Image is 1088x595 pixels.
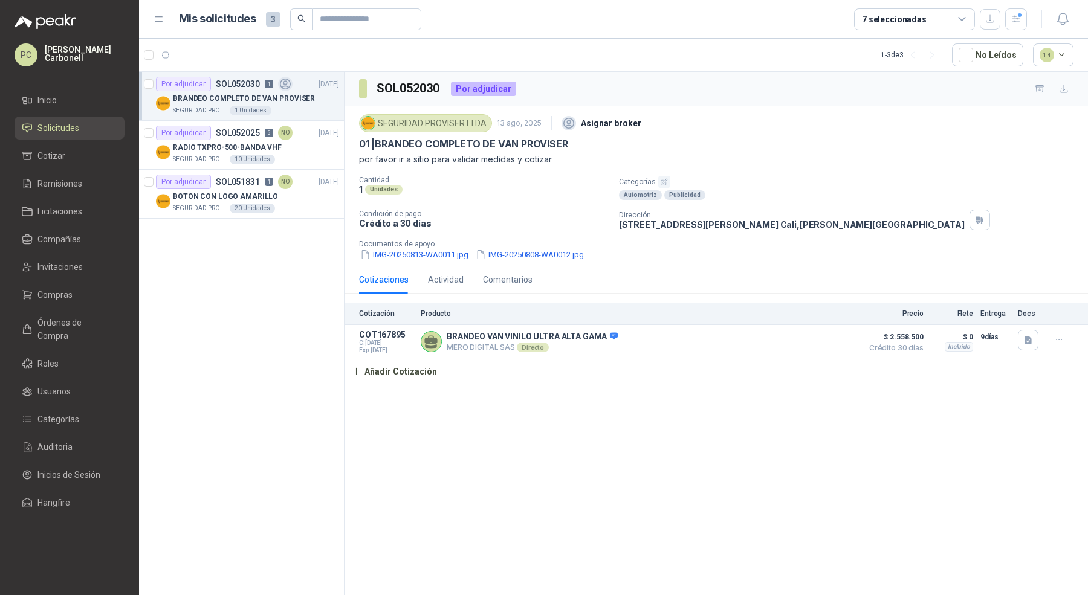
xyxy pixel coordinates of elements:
span: Invitaciones [37,260,83,274]
span: Crédito 30 días [863,344,924,352]
div: Comentarios [483,273,533,286]
span: Remisiones [37,177,82,190]
p: Cantidad [359,176,609,184]
span: $ 2.558.500 [863,330,924,344]
h3: SOL052030 [377,79,441,98]
div: Directo [517,343,549,352]
p: BRANDEO VAN VINILO ULTRA ALTA GAMA [447,332,618,343]
h1: Mis solicitudes [179,10,256,28]
p: Condición de pago [359,210,609,218]
button: IMG-20250813-WA0011.jpg [359,248,470,261]
p: 13 ago, 2025 [497,118,542,129]
img: Company Logo [156,194,170,208]
div: Publicidad [664,190,705,200]
div: 10 Unidades [230,155,275,164]
span: Hangfire [37,496,70,509]
span: Roles [37,357,59,370]
div: 1 - 3 de 3 [881,45,942,65]
p: [STREET_ADDRESS][PERSON_NAME] Cali , [PERSON_NAME][GEOGRAPHIC_DATA] [619,219,965,230]
p: SOL051831 [216,178,260,186]
p: Categorías [619,176,1083,188]
img: Logo peakr [15,14,76,29]
div: Por adjudicar [451,82,516,96]
p: [PERSON_NAME] Carbonell [45,45,125,62]
span: Inicios de Sesión [37,468,100,481]
span: Compañías [37,233,81,246]
a: Invitaciones [15,256,125,278]
a: Categorías [15,408,125,431]
span: Licitaciones [37,205,82,218]
span: Cotizar [37,149,65,162]
p: [DATE] [319,79,339,90]
p: $ 0 [931,330,973,344]
div: Actividad [428,273,464,286]
a: Por adjudicarSOL0520255NO[DATE] Company LogoRADIO TXPRO-500-BANDA VHFSEGURIDAD PROVISER LTDA10 Un... [139,121,344,170]
p: Docs [1018,309,1042,318]
p: Precio [863,309,924,318]
a: Solicitudes [15,117,125,140]
a: Compañías [15,228,125,251]
span: Órdenes de Compra [37,316,113,343]
a: Hangfire [15,491,125,514]
p: SOL052025 [216,129,260,137]
p: RADIO TXPRO-500-BANDA VHF [173,142,282,153]
p: MERO DIGITAL SAS [447,343,618,352]
div: Por adjudicar [156,175,211,189]
p: Crédito a 30 días [359,218,609,228]
span: Solicitudes [37,121,79,135]
a: Auditoria [15,436,125,458]
div: Cotizaciones [359,273,409,286]
div: PC [15,43,37,66]
p: 1 [265,178,273,186]
span: Categorías [37,413,79,426]
span: Compras [37,288,73,301]
p: 1 [359,184,363,195]
p: Producto [421,309,856,318]
p: [DATE] [319,127,339,139]
div: Por adjudicar [156,126,211,140]
div: NO [278,175,293,189]
span: Usuarios [37,385,71,398]
a: Usuarios [15,380,125,403]
div: 1 Unidades [230,106,271,115]
a: Cotizar [15,144,125,167]
div: NO [278,126,293,140]
a: Órdenes de Compra [15,311,125,347]
div: 7 seleccionadas [862,13,927,26]
p: Asignar broker [581,117,641,130]
div: Automotriz [619,190,662,200]
p: Cotización [359,309,413,318]
a: Inicios de Sesión [15,463,125,486]
a: Compras [15,283,125,306]
button: IMG-20250808-WA0012.jpg [474,248,585,261]
p: Flete [931,309,973,318]
span: Inicio [37,94,57,107]
span: C: [DATE] [359,339,413,347]
div: 20 Unidades [230,204,275,213]
p: 01 | BRANDEO COMPLETO DE VAN PROVISER [359,138,568,150]
button: No Leídos [952,43,1023,66]
p: COT167895 [359,330,413,339]
p: Dirección [619,211,965,219]
div: Por adjudicar [156,77,211,91]
p: Entrega [980,309,1011,318]
a: Roles [15,352,125,375]
p: SOL052030 [216,80,260,88]
img: Company Logo [156,96,170,111]
a: Licitaciones [15,200,125,223]
p: [DATE] [319,176,339,188]
a: Inicio [15,89,125,112]
p: 1 [265,80,273,88]
p: por favor ir a sitio para validar medidas y cotizar [359,153,1073,166]
p: 9 días [980,330,1011,344]
p: 5 [265,129,273,137]
div: SEGURIDAD PROVISER LTDA [359,114,492,132]
span: 3 [266,12,280,27]
a: Remisiones [15,172,125,195]
a: Por adjudicarSOL0518311NO[DATE] Company LogoBOTON CON LOGO AMARILLOSEGURIDAD PROVISER LTDA20 Unid... [139,170,344,219]
img: Company Logo [156,145,170,159]
p: SEGURIDAD PROVISER LTDA [173,155,227,164]
img: Company Logo [361,117,375,130]
p: Documentos de apoyo [359,240,1083,248]
a: Por adjudicarSOL0520301[DATE] Company LogoBRANDEO COMPLETO DE VAN PROVISERSEGURIDAD PROVISER LTDA... [139,72,344,121]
